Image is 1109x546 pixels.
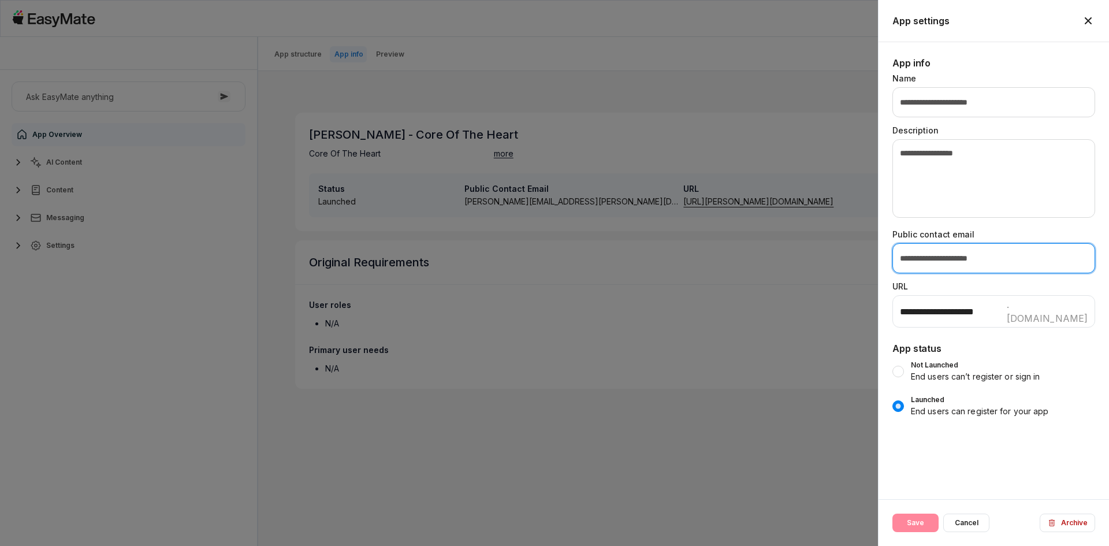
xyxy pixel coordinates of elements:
p: End users can register for your app [911,405,1049,418]
p: End users can’t register or sign in [911,370,1040,383]
button: Cancel [943,514,989,532]
button: Archive [1040,514,1095,532]
p: Not Launched [911,360,1040,370]
p: App info [892,56,1095,70]
p: App status [892,341,1095,355]
p: Launched [911,395,1049,405]
h2: App settings [892,14,950,28]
